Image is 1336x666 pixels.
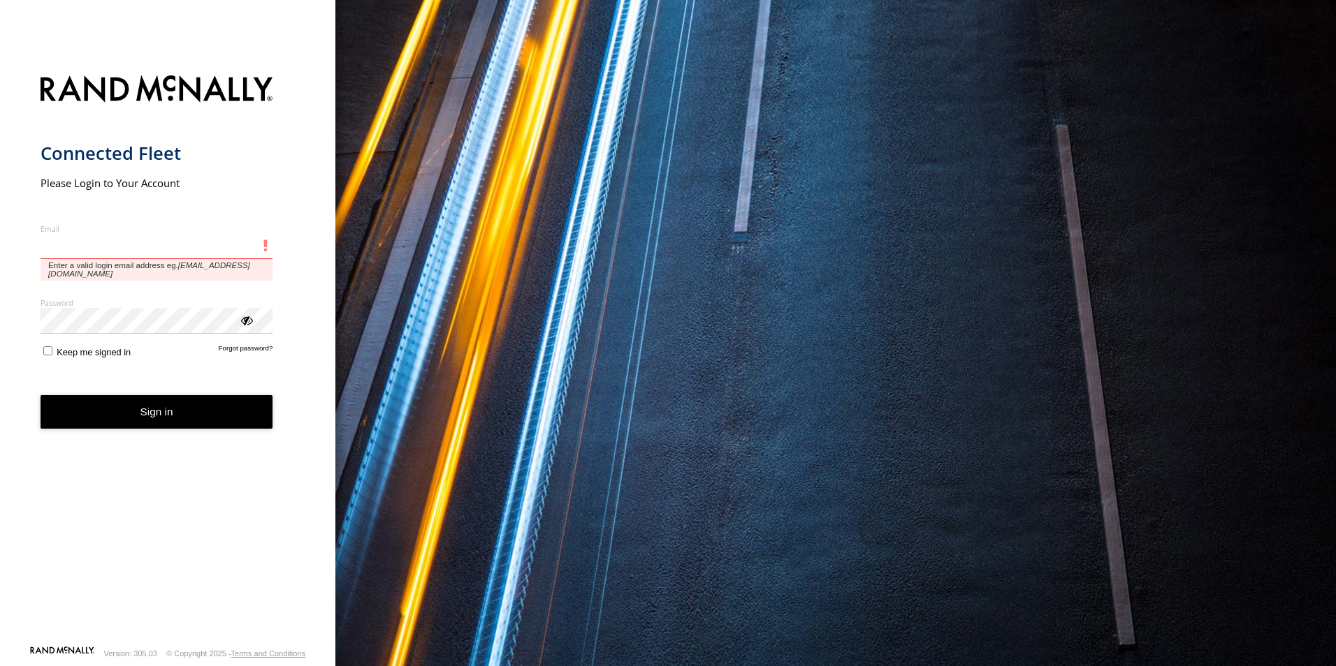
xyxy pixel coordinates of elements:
h1: Connected Fleet [41,142,273,165]
button: Sign in [41,395,273,429]
input: Keep me signed in [43,346,52,355]
div: © Copyright 2025 - [166,649,305,658]
label: Email [41,223,273,234]
h2: Please Login to Your Account [41,176,273,190]
span: Enter a valid login email address eg. [41,259,273,281]
a: Forgot password? [219,344,273,357]
a: Visit our Website [30,646,94,660]
form: main [41,67,296,645]
label: Password [41,297,273,308]
div: Version: 305.03 [104,649,157,658]
div: ViewPassword [239,313,253,327]
img: Rand McNally [41,73,273,108]
span: Keep me signed in [57,347,131,357]
em: [EMAIL_ADDRESS][DOMAIN_NAME] [48,261,250,278]
a: Terms and Conditions [231,649,305,658]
